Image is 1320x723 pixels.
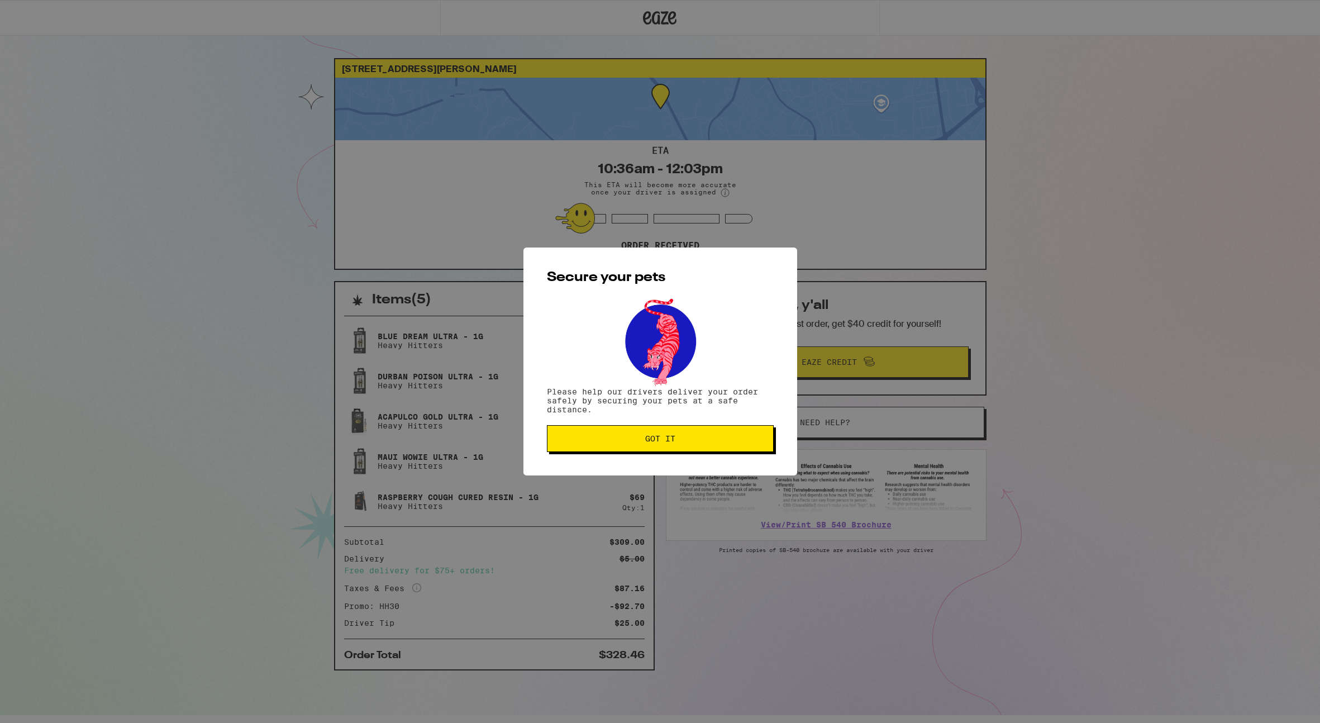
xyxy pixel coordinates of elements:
p: Please help our drivers deliver your order safely by securing your pets at a safe distance. [547,387,774,414]
span: Hi. Need any help? [7,8,80,17]
img: pets [614,296,706,387]
button: Got it [547,425,774,452]
span: Got it [645,435,675,443]
h2: Secure your pets [547,271,774,284]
